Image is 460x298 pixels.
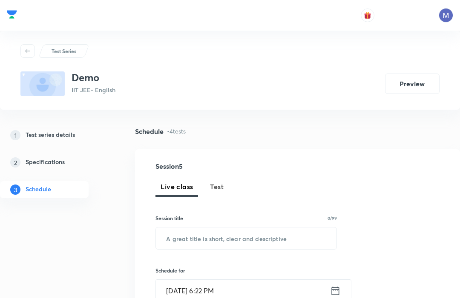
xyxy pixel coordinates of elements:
[7,8,17,21] img: Company Logo
[52,47,76,55] p: Test Series
[328,216,337,220] p: 0/99
[10,130,20,140] p: 1
[156,227,336,249] input: A great title is short, clear and descriptive
[364,11,371,19] img: avatar
[72,85,115,94] p: IIT JEE • English
[155,267,337,274] h6: Schedule for
[155,214,183,222] h6: Session title
[210,182,224,192] span: Test
[7,8,17,23] a: Company Logo
[20,71,65,96] img: fallback-thumbnail.png
[385,74,440,94] button: Preview
[10,184,20,195] p: 3
[72,71,115,84] h3: Demo
[361,9,374,22] button: avatar
[26,184,51,195] h5: Schedule
[26,130,75,140] h5: Test series details
[155,163,302,170] h4: Session 5
[10,157,20,167] p: 2
[439,8,453,23] img: Mangilal Choudhary
[26,157,65,167] h5: Specifications
[167,127,186,136] p: • 4 tests
[161,182,193,192] span: Live class
[135,128,164,135] h4: Schedule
